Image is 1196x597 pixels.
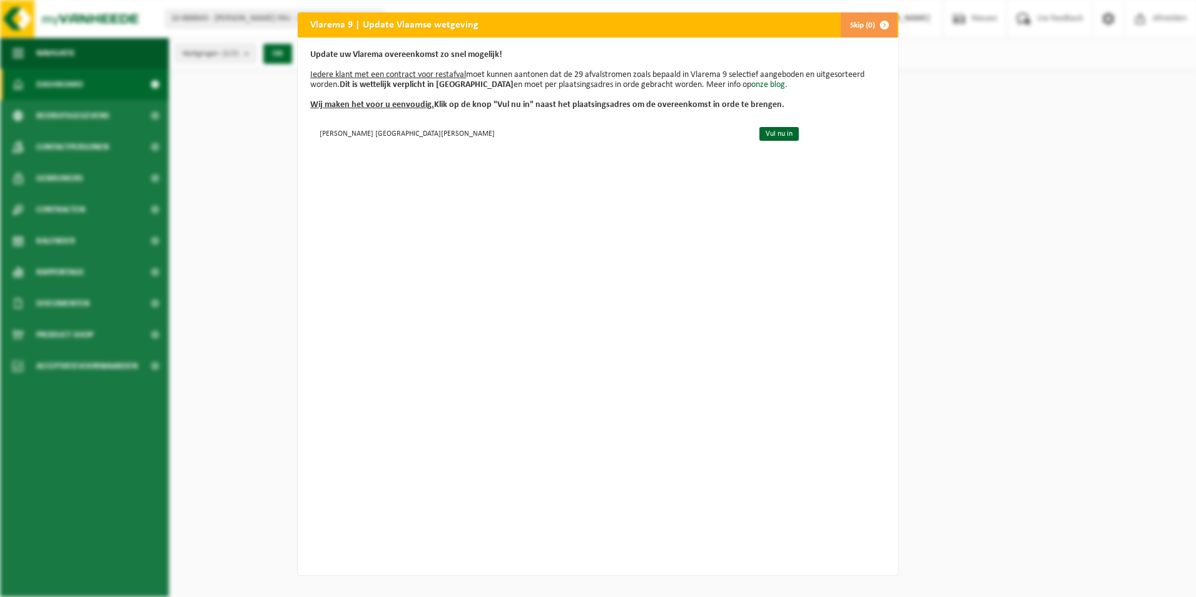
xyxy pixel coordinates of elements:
h2: Vlarema 9 | Update Vlaamse wetgeving [298,13,491,36]
b: Klik op de knop "Vul nu in" naast het plaatsingsadres om de overeenkomst in orde te brengen. [310,100,784,110]
b: Update uw Vlarema overeenkomst zo snel mogelijk! [310,50,502,59]
u: Wij maken het voor u eenvoudig. [310,100,434,110]
p: moet kunnen aantonen dat de 29 afvalstromen zoals bepaald in Vlarema 9 selectief aangeboden en ui... [310,50,886,110]
a: Vul nu in [759,127,799,141]
td: [PERSON_NAME] [GEOGRAPHIC_DATA][PERSON_NAME] [310,123,749,143]
button: Skip (0) [840,13,897,38]
a: onze blog. [751,80,788,89]
b: Dit is wettelijk verplicht in [GEOGRAPHIC_DATA] [340,80,514,89]
u: Iedere klant met een contract voor restafval [310,70,466,79]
